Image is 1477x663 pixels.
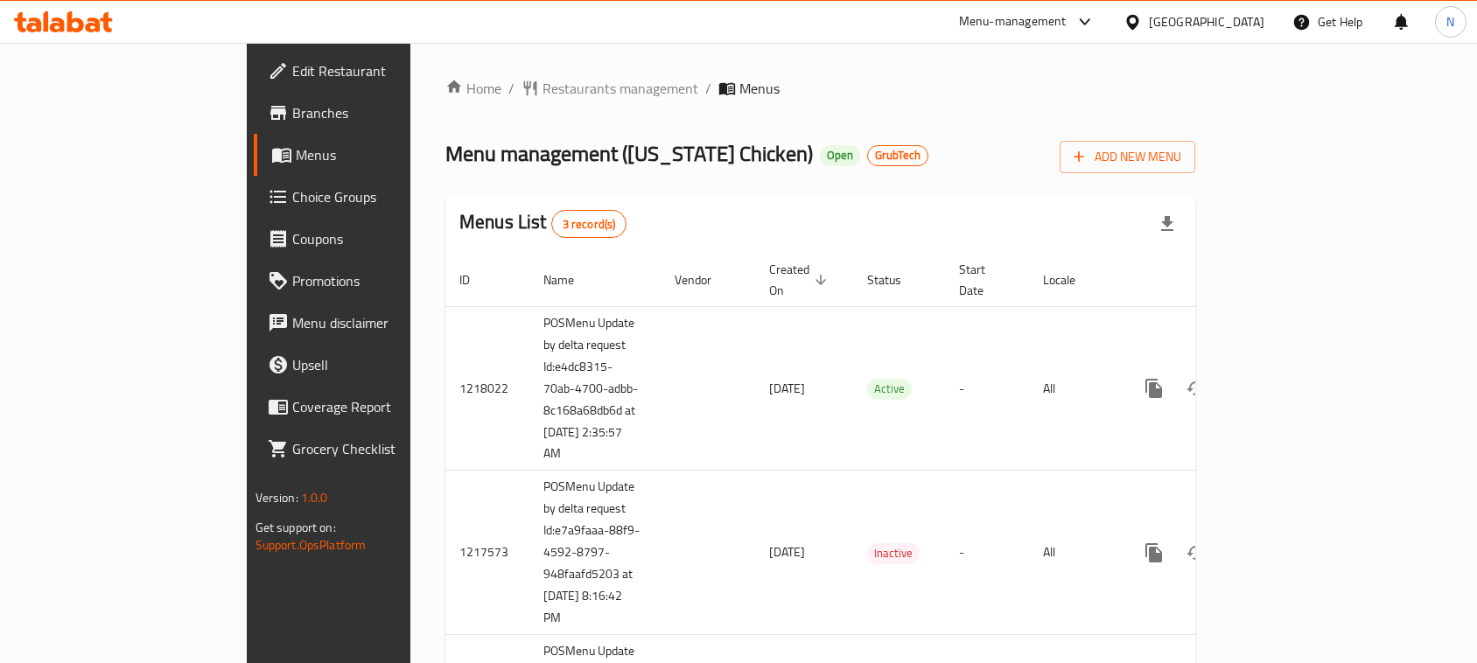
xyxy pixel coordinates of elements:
[254,218,493,260] a: Coupons
[739,78,780,99] span: Menus
[292,438,479,459] span: Grocery Checklist
[945,306,1029,471] td: -
[867,379,912,400] div: Active
[769,259,832,301] span: Created On
[292,228,479,249] span: Coupons
[292,186,479,207] span: Choice Groups
[254,176,493,218] a: Choice Groups
[1149,12,1264,31] div: [GEOGRAPHIC_DATA]
[292,396,479,417] span: Coverage Report
[292,312,479,333] span: Menu disclaimer
[675,269,734,290] span: Vendor
[459,209,626,238] h2: Menus List
[1175,367,1217,409] button: Change Status
[301,486,328,509] span: 1.0.0
[254,428,493,470] a: Grocery Checklist
[769,377,805,400] span: [DATE]
[1029,306,1119,471] td: All
[254,92,493,134] a: Branches
[552,216,626,233] span: 3 record(s)
[820,148,860,163] span: Open
[254,50,493,92] a: Edit Restaurant
[1043,269,1098,290] span: Locale
[445,134,813,173] span: Menu management ( [US_STATE] Chicken )
[820,145,860,166] div: Open
[1133,532,1175,574] button: more
[1060,141,1195,173] button: Add New Menu
[292,354,479,375] span: Upsell
[959,11,1067,32] div: Menu-management
[296,144,479,165] span: Menus
[254,260,493,302] a: Promotions
[1175,532,1217,574] button: Change Status
[705,78,711,99] li: /
[254,344,493,386] a: Upsell
[1029,471,1119,635] td: All
[521,78,698,99] a: Restaurants management
[255,534,367,556] a: Support.OpsPlatform
[529,471,661,635] td: POSMenu Update by delta request Id:e7a9faaa-88f9-4592-8797-948faafd5203 at [DATE] 8:16:42 PM
[1133,367,1175,409] button: more
[868,148,927,163] span: GrubTech
[292,270,479,291] span: Promotions
[508,78,514,99] li: /
[867,543,920,563] span: Inactive
[959,259,1008,301] span: Start Date
[1119,254,1315,307] th: Actions
[255,516,336,539] span: Get support on:
[551,210,627,238] div: Total records count
[255,486,298,509] span: Version:
[542,78,698,99] span: Restaurants management
[1074,146,1181,168] span: Add New Menu
[1146,203,1188,245] div: Export file
[1446,12,1454,31] span: N
[292,60,479,81] span: Edit Restaurant
[769,541,805,563] span: [DATE]
[867,269,924,290] span: Status
[254,386,493,428] a: Coverage Report
[945,471,1029,635] td: -
[254,134,493,176] a: Menus
[445,78,1195,99] nav: breadcrumb
[543,269,597,290] span: Name
[254,302,493,344] a: Menu disclaimer
[867,379,912,399] span: Active
[292,102,479,123] span: Branches
[529,306,661,471] td: POSMenu Update by delta request Id:e4dc8315-70ab-4700-adbb-8c168a68db6d at [DATE] 2:35:57 AM
[459,269,493,290] span: ID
